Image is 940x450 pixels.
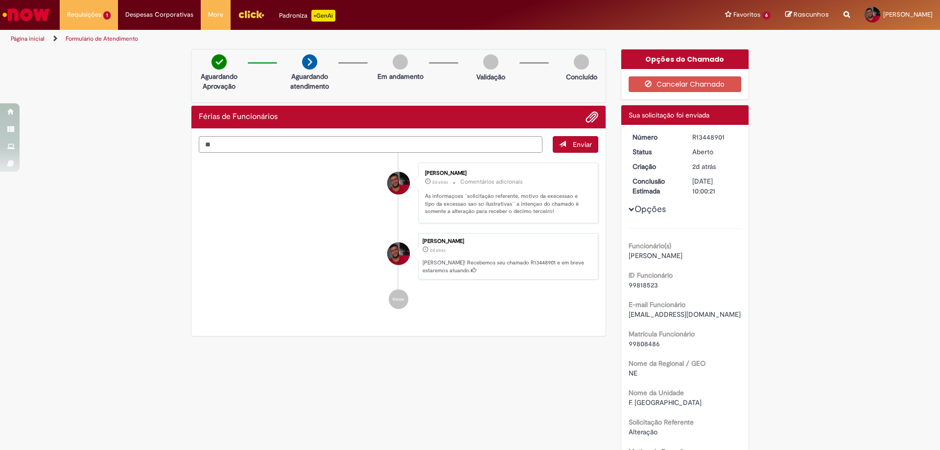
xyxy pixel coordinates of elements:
[785,10,829,20] a: Rascunhos
[629,427,658,436] span: Alteração
[629,271,673,280] b: ID Funcionário
[794,10,829,19] span: Rascunhos
[425,170,588,176] div: [PERSON_NAME]
[629,241,671,250] b: Funcionário(s)
[629,339,660,348] span: 99808486
[432,179,448,185] time: 26/08/2025 15:04:42
[629,418,694,426] b: Solicitação Referente
[553,136,598,153] button: Enviar
[103,11,111,20] span: 1
[195,71,243,91] p: Aguardando Aprovação
[7,30,619,48] ul: Trilhas de página
[692,132,738,142] div: R13448901
[574,54,589,70] img: img-circle-grey.png
[629,369,637,378] span: NE
[625,132,685,142] dt: Número
[67,10,101,20] span: Requisições
[629,251,682,260] span: [PERSON_NAME]
[629,330,695,338] b: Matrícula Funcionário
[387,242,410,265] div: Emerson Lucas Rabelo Gomes
[476,72,505,82] p: Validação
[629,388,684,397] b: Nome da Unidade
[432,179,448,185] span: 2d atrás
[199,153,598,319] ul: Histórico de tíquete
[625,176,685,196] dt: Conclusão Estimada
[393,54,408,70] img: img-circle-grey.png
[733,10,760,20] span: Favoritos
[211,54,227,70] img: check-circle-green.png
[423,238,593,244] div: [PERSON_NAME]
[199,233,598,280] li: Emerson Lucas Rabelo Gomes
[11,35,45,43] a: Página inicial
[629,359,705,368] b: Nome da Regional / GEO
[199,136,542,153] textarea: Digite sua mensagem aqui...
[377,71,423,81] p: Em andamento
[302,54,317,70] img: arrow-next.png
[311,10,335,22] p: +GenAi
[430,247,446,253] time: 26/08/2025 15:00:16
[66,35,138,43] a: Formulário de Atendimento
[586,111,598,123] button: Adicionar anexos
[566,72,597,82] p: Concluído
[425,192,588,215] p: As informaçoes ¨solicitação referente, motivo da execessao e tipo da excessao sao so ilustrativas...
[460,178,523,186] small: Comentários adicionais
[629,111,709,119] span: Sua solicitação foi enviada
[629,310,741,319] span: [EMAIL_ADDRESS][DOMAIN_NAME]
[238,7,264,22] img: click_logo_yellow_360x200.png
[573,140,592,149] span: Enviar
[483,54,498,70] img: img-circle-grey.png
[125,10,193,20] span: Despesas Corporativas
[629,281,658,289] span: 99818523
[625,147,685,157] dt: Status
[423,259,593,274] p: [PERSON_NAME]! Recebemos seu chamado R13448901 e em breve estaremos atuando.
[430,247,446,253] span: 2d atrás
[629,398,702,407] span: F. [GEOGRAPHIC_DATA]
[692,176,738,196] div: [DATE] 10:00:21
[692,162,716,171] span: 2d atrás
[625,162,685,171] dt: Criação
[1,5,51,24] img: ServiceNow
[199,113,278,121] h2: Férias de Funcionários Histórico de tíquete
[692,147,738,157] div: Aberto
[621,49,749,69] div: Opções do Chamado
[387,172,410,194] div: Emerson Lucas Rabelo Gomes
[279,10,335,22] div: Padroniza
[629,76,742,92] button: Cancelar Chamado
[629,300,685,309] b: E-mail Funcionário
[883,10,933,19] span: [PERSON_NAME]
[208,10,223,20] span: More
[762,11,771,20] span: 6
[286,71,333,91] p: Aguardando atendimento
[692,162,738,171] div: 26/08/2025 15:00:16
[692,162,716,171] time: 26/08/2025 15:00:16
